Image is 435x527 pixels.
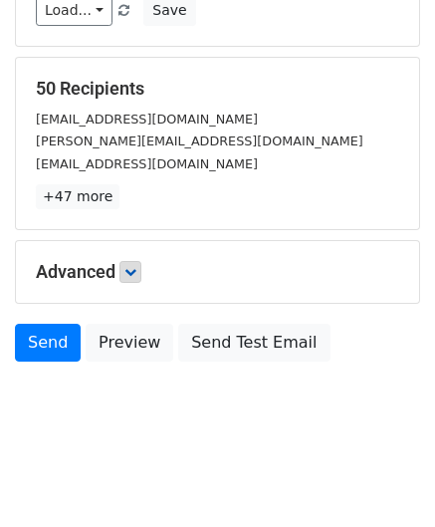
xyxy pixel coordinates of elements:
[36,78,399,100] h5: 50 Recipients
[86,324,173,362] a: Preview
[36,133,363,148] small: [PERSON_NAME][EMAIL_ADDRESS][DOMAIN_NAME]
[15,324,81,362] a: Send
[36,156,258,171] small: [EMAIL_ADDRESS][DOMAIN_NAME]
[36,261,399,283] h5: Advanced
[36,184,119,209] a: +47 more
[335,431,435,527] iframe: Chat Widget
[36,112,258,127] small: [EMAIL_ADDRESS][DOMAIN_NAME]
[178,324,329,362] a: Send Test Email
